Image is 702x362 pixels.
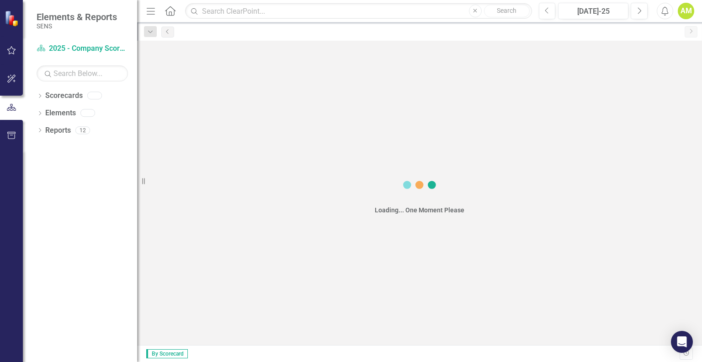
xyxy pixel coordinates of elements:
[146,349,188,358] span: By Scorecard
[484,5,530,17] button: Search
[497,7,516,14] span: Search
[561,6,625,17] div: [DATE]-25
[375,205,464,215] div: Loading... One Moment Please
[37,22,117,30] small: SENS
[45,91,83,101] a: Scorecards
[45,108,76,119] a: Elements
[45,125,71,136] a: Reports
[5,11,21,27] img: ClearPoint Strategy
[678,3,694,19] button: AM
[75,126,90,134] div: 12
[558,3,628,19] button: [DATE]-25
[37,11,117,22] span: Elements & Reports
[37,65,128,81] input: Search Below...
[671,331,693,353] div: Open Intercom Messenger
[185,3,532,19] input: Search ClearPoint...
[37,43,128,54] a: 2025 - Company Scorecard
